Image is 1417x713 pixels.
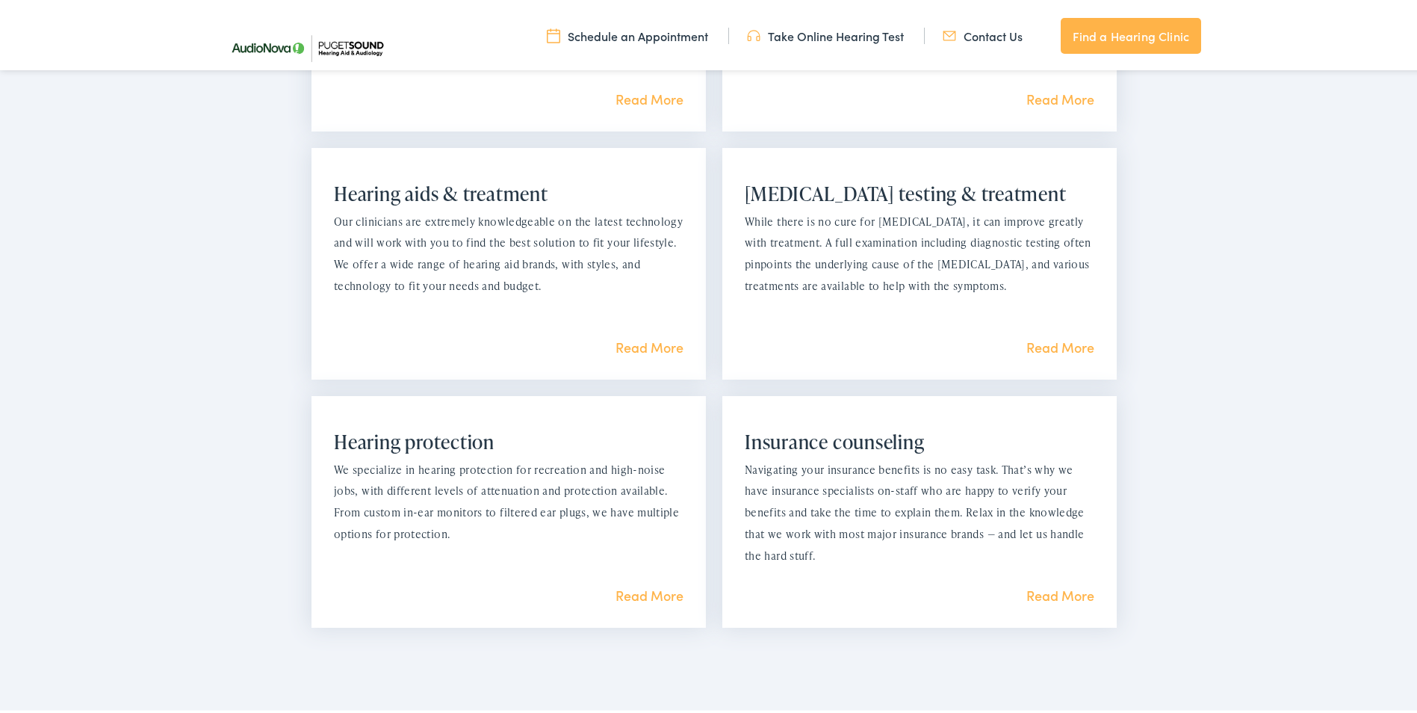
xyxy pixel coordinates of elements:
[745,209,1094,294] p: While there is no cure for [MEDICAL_DATA], it can improve greatly with treatment. A full examinat...
[745,179,1094,203] h2: [MEDICAL_DATA] testing & treatment
[334,457,683,543] p: We specialize in hearing protection for recreation and high-noise jobs, with different levels of ...
[747,25,904,41] a: Take Online Hearing Test
[1061,15,1201,51] a: Find a Hearing Clinic
[616,335,683,354] a: Read More
[943,25,956,41] img: utility icon
[334,209,683,294] p: Our clinicians are extremely knowledgeable on the latest technology and will work with you to fin...
[616,87,683,105] a: Read More
[943,25,1023,41] a: Contact Us
[1026,335,1094,354] a: Read More
[745,428,1094,451] h2: Insurance counseling
[334,179,683,203] h2: Hearing aids & treatment
[745,457,1094,564] p: Navigating your insurance benefits is no easy task. That’s why we have insurance specialists on-s...
[334,428,683,451] h2: Hearing protection
[547,25,708,41] a: Schedule an Appointment
[547,25,560,41] img: utility icon
[616,583,683,602] a: Read More
[747,25,760,41] img: utility icon
[1026,87,1094,105] a: Read More
[1026,583,1094,602] a: Read More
